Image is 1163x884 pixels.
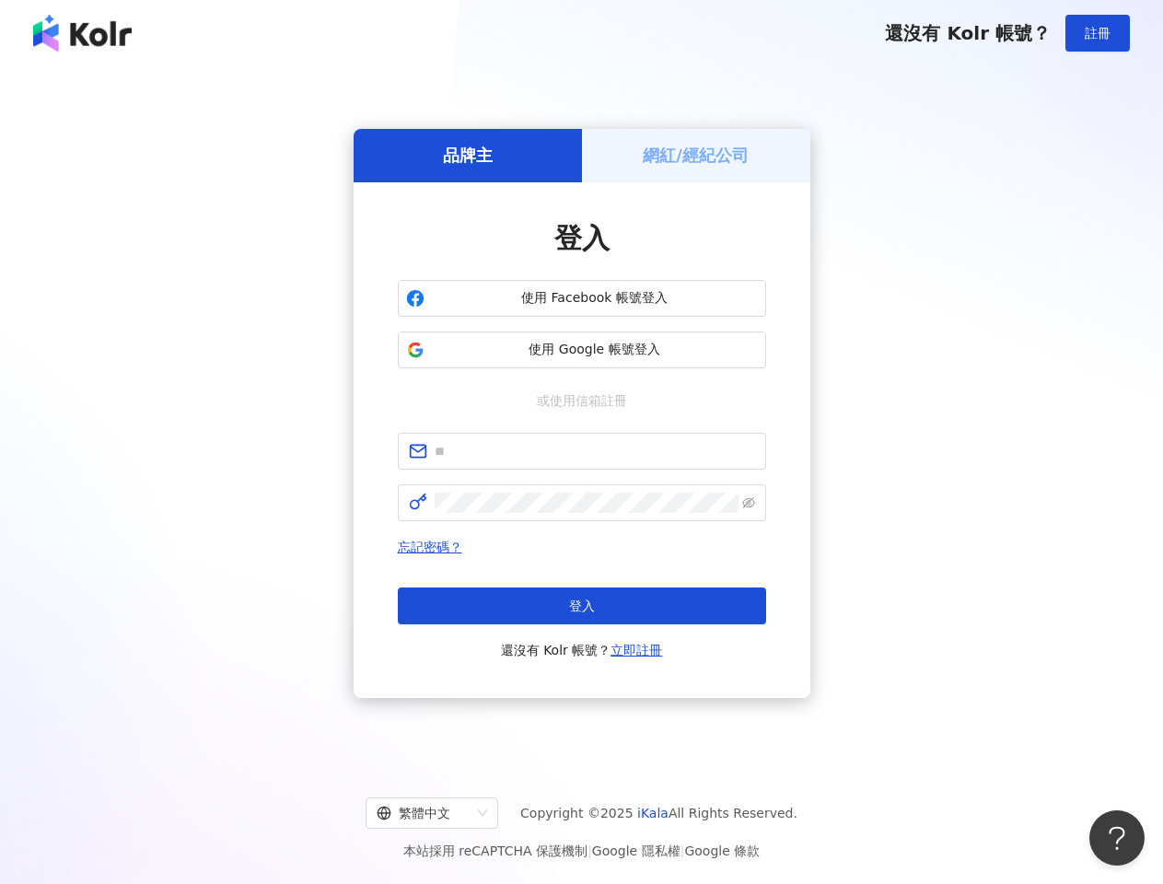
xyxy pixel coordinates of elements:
[398,331,766,368] button: 使用 Google 帳號登入
[1065,15,1130,52] button: 註冊
[592,843,680,858] a: Google 隱私權
[501,639,663,661] span: 還沒有 Kolr 帳號？
[403,840,760,862] span: 本站採用 reCAPTCHA 保護機制
[398,587,766,624] button: 登入
[1089,810,1145,866] iframe: Help Scout Beacon - Open
[524,390,640,411] span: 或使用信箱註冊
[398,280,766,317] button: 使用 Facebook 帳號登入
[587,843,592,858] span: |
[885,22,1051,44] span: 還沒有 Kolr 帳號？
[1085,26,1111,41] span: 註冊
[432,289,758,308] span: 使用 Facebook 帳號登入
[569,599,595,613] span: 登入
[520,802,797,824] span: Copyright © 2025 All Rights Reserved.
[643,144,749,167] h5: 網紅/經紀公司
[684,843,760,858] a: Google 條款
[637,806,669,820] a: iKala
[33,15,132,52] img: logo
[742,496,755,509] span: eye-invisible
[398,540,462,554] a: 忘記密碼？
[377,798,471,828] div: 繁體中文
[443,144,493,167] h5: 品牌主
[680,843,685,858] span: |
[432,341,758,359] span: 使用 Google 帳號登入
[611,643,662,657] a: 立即註冊
[554,222,610,254] span: 登入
